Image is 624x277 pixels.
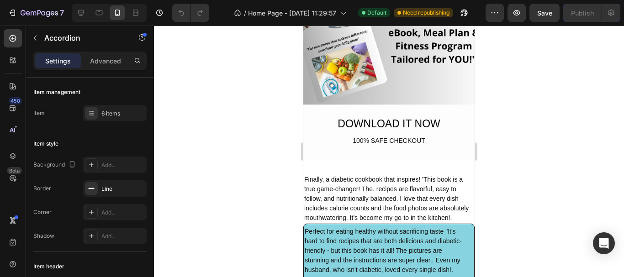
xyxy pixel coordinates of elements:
div: 6 items [101,110,144,118]
div: Border [33,184,51,193]
div: Item [33,109,45,117]
div: 450 [9,97,22,105]
p: Settings [45,56,71,66]
div: Item management [33,88,80,96]
div: Background [33,159,78,171]
div: Item style [33,140,58,148]
span: Save [537,9,552,17]
span: / [244,8,246,18]
div: Item header [33,262,64,271]
span: Default [367,9,386,17]
div: Line [101,185,144,193]
span: Home Page - [DATE] 11:29:57 [248,8,336,18]
div: Beta [7,167,22,174]
button: 7 [4,4,68,22]
span: Need republishing [403,9,449,17]
div: Add... [101,209,144,217]
div: Publish [571,8,594,18]
p: Accordion [44,32,122,43]
div: Add... [101,161,144,169]
p: Advanced [90,56,121,66]
button: Publish [563,4,602,22]
button: Save [529,4,560,22]
div: Add... [101,232,144,240]
div: Shadow [33,232,54,240]
div: Open Intercom Messenger [593,232,615,254]
div: Undo/Redo [172,4,209,22]
div: Corner [33,208,52,216]
iframe: Design area [303,26,475,277]
p: 7 [60,7,64,18]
